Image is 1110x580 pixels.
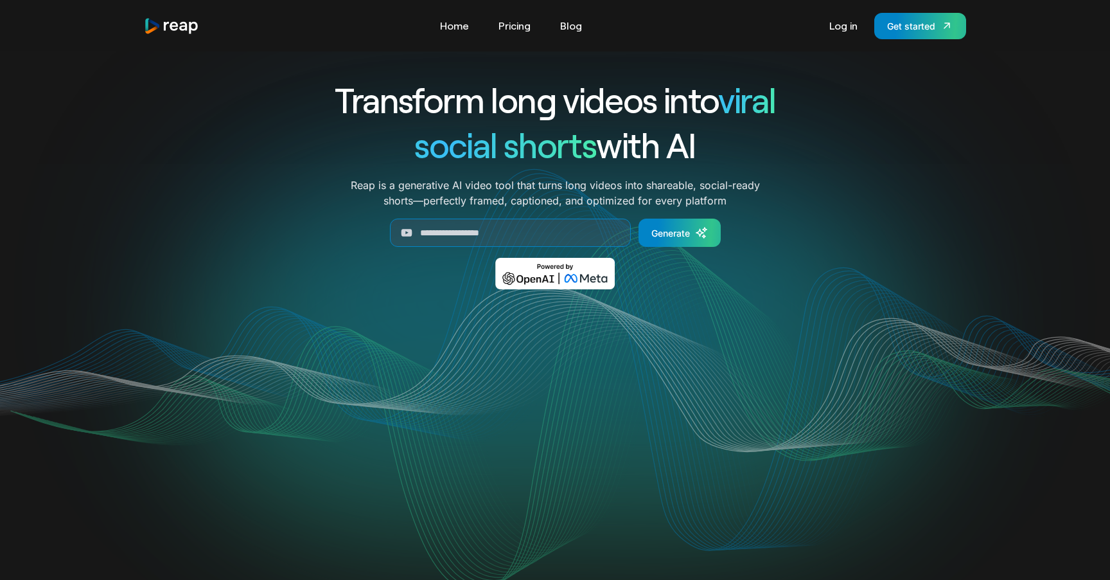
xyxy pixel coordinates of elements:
a: Pricing [492,15,537,36]
a: home [144,17,199,35]
a: Generate [639,219,721,247]
a: Home [434,15,475,36]
div: Get started [887,19,935,33]
p: Reap is a generative AI video tool that turns long videos into shareable, social-ready shorts—per... [351,177,760,208]
a: Log in [823,15,864,36]
form: Generate Form [288,219,822,247]
span: social shorts [414,123,596,165]
a: Get started [874,13,966,39]
a: Blog [554,15,588,36]
img: reap logo [144,17,199,35]
h1: Transform long videos into [288,77,822,122]
img: Powered by OpenAI & Meta [495,258,615,289]
video: Your browser does not support the video tag. [297,308,814,567]
div: Generate [651,226,690,240]
h1: with AI [288,122,822,167]
span: viral [718,78,775,120]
